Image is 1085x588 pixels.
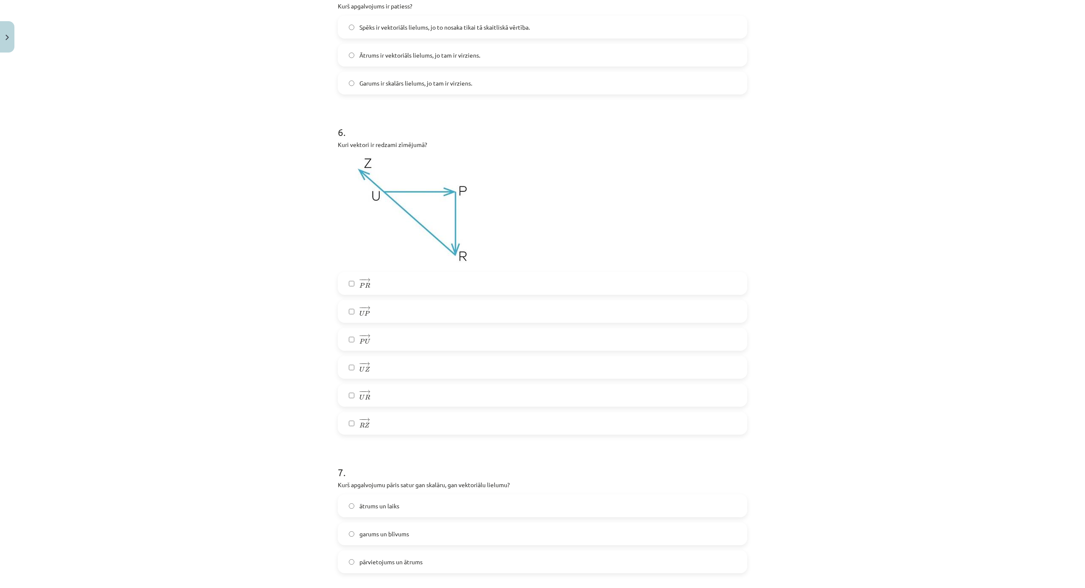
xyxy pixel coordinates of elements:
[365,283,370,288] span: R
[365,366,370,372] span: Z
[359,530,409,538] span: garums un blīvums
[361,390,362,394] span: −
[363,362,370,366] span: →
[359,394,364,400] span: U
[364,311,370,316] span: P
[359,366,364,372] span: U
[363,418,370,422] span: →
[338,111,747,138] h1: 6 .
[349,531,354,537] input: garums un blīvums
[365,338,370,344] span: U
[359,390,364,394] span: −
[359,51,480,60] span: Ātrums ir vektoriāls lielums, jo tam ir virziens.
[359,418,364,422] span: −
[359,334,364,338] span: −
[361,306,362,310] span: −
[349,80,354,86] input: Garums ir skalārs lielums, jo tam ir virziens.
[359,502,399,510] span: ātrums un laiks
[359,306,364,310] span: −
[361,334,362,338] span: −
[349,25,354,30] input: Spēks ir vektoriāls lielums, jo to nosaka tikai tā skaitliskā vērtība.
[338,140,747,149] p: Kuri vektori ir redzami zīmējumā?
[364,390,370,394] span: →
[359,362,364,366] span: −
[349,503,354,509] input: ātrums un laiks
[364,306,370,310] span: →
[359,79,472,88] span: Garums ir skalārs lielums, jo tam ir virziens.
[359,338,365,344] span: P
[349,53,354,58] input: Ātrums ir vektoriāls lielums, jo tam ir virziens.
[359,278,364,282] span: −
[364,422,370,428] span: Z
[361,418,362,422] span: −
[359,422,364,428] span: R
[338,480,747,489] p: Kurš apgalvojumu pāris satur gan skalāru, gan vektoriālu lielumu?
[361,278,362,282] span: −
[359,283,365,288] span: P
[359,311,364,316] span: U
[338,2,747,11] p: Kurš apgalvojums ir patiess?
[359,557,423,566] span: pārvietojums un ātrums
[6,35,9,40] img: icon-close-lesson-0947bae3869378f0d4975bcd49f059093ad1ed9edebbc8119c70593378902aed.svg
[364,278,370,282] span: →
[349,559,354,565] input: pārvietojums un ātrums
[361,362,362,366] span: −
[338,452,747,478] h1: 7 .
[364,334,370,338] span: →
[365,394,370,400] span: R
[359,23,530,32] span: Spēks ir vektoriāls lielums, jo to nosaka tikai tā skaitliskā vērtība.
